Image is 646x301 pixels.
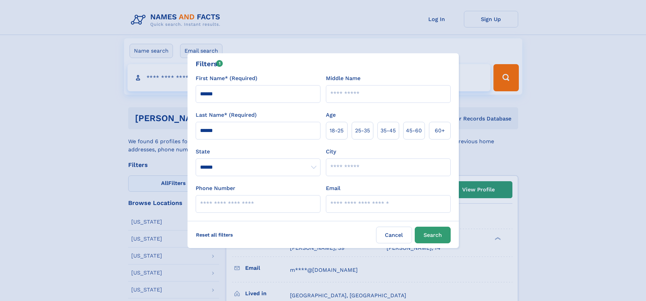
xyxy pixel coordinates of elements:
[196,184,235,192] label: Phone Number
[376,227,412,243] label: Cancel
[326,184,340,192] label: Email
[435,127,445,135] span: 60+
[380,127,396,135] span: 35‑45
[326,148,336,156] label: City
[192,227,237,243] label: Reset all filters
[415,227,451,243] button: Search
[196,59,223,69] div: Filters
[196,111,257,119] label: Last Name* (Required)
[196,148,320,156] label: State
[406,127,422,135] span: 45‑60
[330,127,344,135] span: 18‑25
[326,74,360,82] label: Middle Name
[355,127,370,135] span: 25‑35
[326,111,336,119] label: Age
[196,74,257,82] label: First Name* (Required)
